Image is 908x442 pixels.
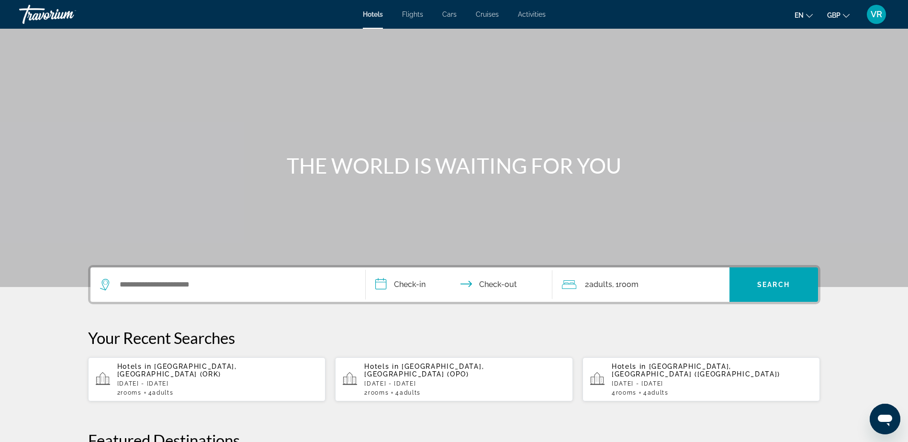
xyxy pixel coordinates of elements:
[152,389,173,396] span: Adults
[583,357,820,402] button: Hotels in [GEOGRAPHIC_DATA], [GEOGRAPHIC_DATA] ([GEOGRAPHIC_DATA])[DATE] - [DATE]4rooms4Adults
[395,389,421,396] span: 4
[335,357,573,402] button: Hotels in [GEOGRAPHIC_DATA], [GEOGRAPHIC_DATA] (OPO)[DATE] - [DATE]2rooms4Adults
[827,8,850,22] button: Change currency
[117,380,318,387] p: [DATE] - [DATE]
[612,389,637,396] span: 4
[117,363,237,378] span: [GEOGRAPHIC_DATA], [GEOGRAPHIC_DATA] (ORK)
[729,267,818,302] button: Search
[795,8,813,22] button: Change language
[476,11,499,18] a: Cruises
[364,380,565,387] p: [DATE] - [DATE]
[88,328,820,347] p: Your Recent Searches
[275,153,634,178] h1: THE WORLD IS WAITING FOR YOU
[90,267,818,302] div: Search widget
[88,357,326,402] button: Hotels in [GEOGRAPHIC_DATA], [GEOGRAPHIC_DATA] (ORK)[DATE] - [DATE]2rooms4Adults
[871,10,882,19] span: VR
[366,267,552,302] button: Check in and out dates
[368,389,389,396] span: rooms
[795,11,804,19] span: en
[619,280,639,289] span: Room
[864,4,889,24] button: User Menu
[364,363,484,378] span: [GEOGRAPHIC_DATA], [GEOGRAPHIC_DATA] (OPO)
[117,363,152,370] span: Hotels in
[585,278,612,291] span: 2
[643,389,669,396] span: 4
[364,389,389,396] span: 2
[117,389,142,396] span: 2
[612,380,813,387] p: [DATE] - [DATE]
[870,404,900,434] iframe: Button to launch messaging window
[400,389,421,396] span: Adults
[442,11,457,18] a: Cars
[518,11,546,18] a: Activities
[757,281,790,288] span: Search
[827,11,841,19] span: GBP
[363,11,383,18] a: Hotels
[616,389,637,396] span: rooms
[612,278,639,291] span: , 1
[402,11,423,18] a: Flights
[612,363,646,370] span: Hotels in
[148,389,174,396] span: 4
[612,363,780,378] span: [GEOGRAPHIC_DATA], [GEOGRAPHIC_DATA] ([GEOGRAPHIC_DATA])
[648,389,669,396] span: Adults
[364,363,399,370] span: Hotels in
[552,267,729,302] button: Travelers: 2 adults, 0 children
[121,389,141,396] span: rooms
[589,280,612,289] span: Adults
[19,2,115,27] a: Travorium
